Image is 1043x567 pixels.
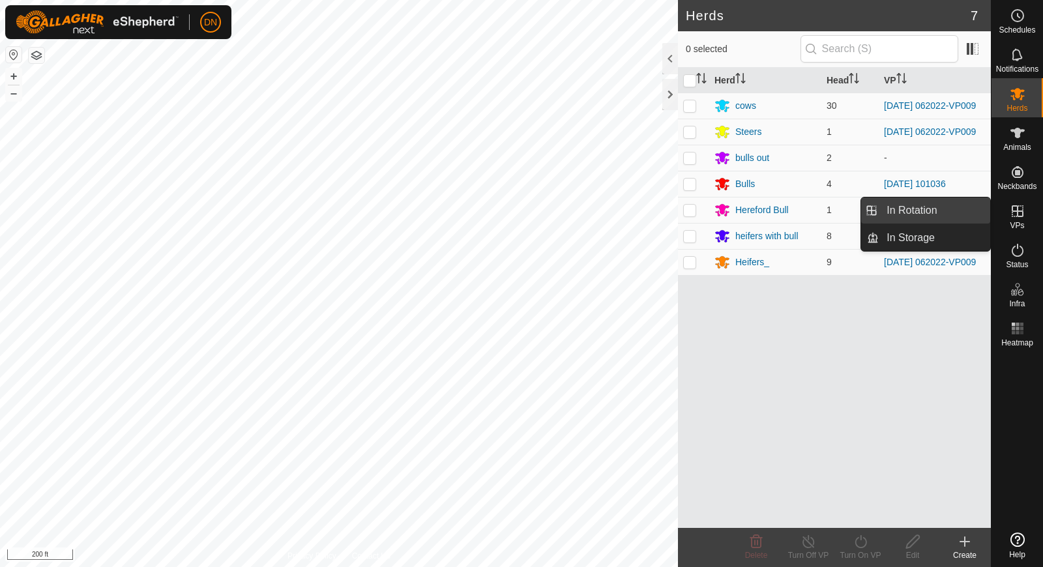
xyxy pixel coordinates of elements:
span: 7 [971,6,978,25]
div: bulls out [735,151,769,165]
span: 1 [827,126,832,137]
span: VPs [1010,222,1024,229]
a: In Storage [879,225,990,251]
button: Reset Map [6,47,22,63]
span: In Storage [887,230,935,246]
span: Heatmap [1001,339,1033,347]
div: cows [735,99,756,113]
span: Delete [745,551,768,560]
p-sorticon: Activate to sort [849,75,859,85]
span: Neckbands [997,182,1036,190]
span: DN [204,16,217,29]
h2: Herds [686,8,971,23]
th: Head [821,68,879,93]
span: Help [1009,551,1025,559]
span: 30 [827,100,837,111]
span: 8 [827,231,832,241]
a: [DATE] 062022-VP009 [884,100,976,111]
span: Herds [1006,104,1027,112]
span: Schedules [999,26,1035,34]
a: [DATE] 062022-VP009 [884,126,976,137]
span: 2 [827,153,832,163]
div: Turn Off VP [782,549,834,561]
a: [DATE] 101036 [884,179,946,189]
div: Edit [887,549,939,561]
img: Gallagher Logo [16,10,179,34]
span: 4 [827,179,832,189]
button: + [6,68,22,84]
p-sorticon: Activate to sort [696,75,707,85]
span: 0 selected [686,42,801,56]
div: Turn On VP [834,549,887,561]
div: Hereford Bull [735,203,789,217]
div: Bulls [735,177,755,191]
span: Animals [1003,143,1031,151]
span: 9 [827,257,832,267]
th: Herd [709,68,821,93]
div: Create [939,549,991,561]
th: VP [879,68,991,93]
p-sorticon: Activate to sort [896,75,907,85]
input: Search (S) [801,35,958,63]
a: Privacy Policy [287,550,336,562]
a: [DATE] 062022-VP009 [884,257,976,267]
td: - [879,145,991,171]
span: Status [1006,261,1028,269]
a: In Rotation [879,197,990,224]
div: Heifers_ [735,255,769,269]
a: Contact Us [352,550,390,562]
span: Infra [1009,300,1025,308]
li: In Storage [861,225,990,251]
div: Steers [735,125,761,139]
div: heifers with bull [735,229,799,243]
span: 1 [827,205,832,215]
p-sorticon: Activate to sort [735,75,746,85]
span: Notifications [996,65,1038,73]
a: Help [992,527,1043,564]
button: Map Layers [29,48,44,63]
span: In Rotation [887,203,937,218]
li: In Rotation [861,197,990,224]
button: – [6,85,22,101]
